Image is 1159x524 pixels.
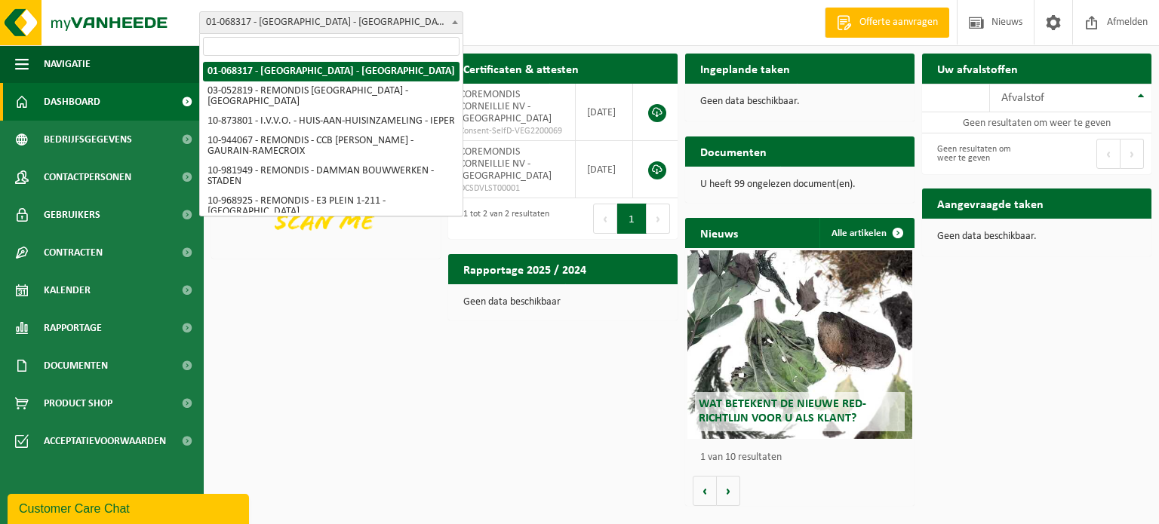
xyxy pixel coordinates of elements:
[693,476,717,506] button: Vorige
[699,398,866,424] span: Wat betekent de nieuwe RED-richtlijn voor u als klant?
[1001,92,1044,104] span: Afvalstof
[456,202,549,235] div: 1 tot 2 van 2 resultaten
[576,84,633,141] td: [DATE]
[700,179,899,190] p: U heeft 99 ongelezen document(en).
[448,54,594,83] h2: Certificaten & attesten
[1121,139,1144,169] button: Next
[44,271,91,309] span: Kalender
[203,81,460,112] li: 03-052819 - REMONDIS [GEOGRAPHIC_DATA] - [GEOGRAPHIC_DATA]
[44,309,102,347] span: Rapportage
[647,204,670,234] button: Next
[44,347,108,385] span: Documenten
[922,112,1151,133] td: Geen resultaten om weer te geven
[200,12,463,33] span: 01-068317 - COREMONDIS CORNEILLIE NV - BRUGGE
[593,204,617,234] button: Previous
[199,11,463,34] span: 01-068317 - COREMONDIS CORNEILLIE NV - BRUGGE
[922,54,1033,83] h2: Uw afvalstoffen
[203,192,460,222] li: 10-968925 - REMONDIS - E3 PLEIN 1-211 - [GEOGRAPHIC_DATA]
[44,158,131,196] span: Contactpersonen
[922,188,1059,218] h2: Aangevraagde taken
[460,125,564,137] span: Consent-SelfD-VEG2200069
[463,297,663,308] p: Geen data beschikbaar
[44,196,100,234] span: Gebruikers
[685,54,805,83] h2: Ingeplande taken
[687,250,912,439] a: Wat betekent de nieuwe RED-richtlijn voor u als klant?
[448,254,601,283] h2: Rapportage 2025 / 2024
[203,161,460,192] li: 10-981949 - REMONDIS - DAMMAN BOUWWERKEN - STADEN
[44,83,100,121] span: Dashboard
[460,146,552,182] span: COREMONDIS CORNEILLIE NV - [GEOGRAPHIC_DATA]
[203,112,460,131] li: 10-873801 - I.V.V.O. - HUIS-AAN-HUISINZAMELING - IEPER
[460,182,564,195] span: DCSDVLST00001
[460,89,552,124] span: COREMONDIS CORNEILLIE NV - [GEOGRAPHIC_DATA]
[44,385,112,422] span: Product Shop
[576,141,633,198] td: [DATE]
[685,136,782,166] h2: Documenten
[825,8,949,38] a: Offerte aanvragen
[44,234,103,271] span: Contracten
[44,422,166,460] span: Acceptatievoorwaarden
[937,231,1136,242] p: Geen data beschikbaar.
[8,491,252,524] iframe: chat widget
[930,137,1029,170] div: Geen resultaten om weer te geven
[203,131,460,161] li: 10-944067 - REMONDIS - CCB [PERSON_NAME] - GAURAIN-RAMECROIX
[1096,139,1121,169] button: Previous
[203,62,460,81] li: 01-068317 - [GEOGRAPHIC_DATA] - [GEOGRAPHIC_DATA]
[700,452,907,463] p: 1 van 10 resultaten
[700,97,899,107] p: Geen data beschikbaar.
[565,283,676,314] a: Bekijk rapportage
[856,15,942,30] span: Offerte aanvragen
[819,218,913,248] a: Alle artikelen
[44,121,132,158] span: Bedrijfsgegevens
[685,218,753,247] h2: Nieuws
[44,45,91,83] span: Navigatie
[717,476,740,506] button: Volgende
[617,204,647,234] button: 1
